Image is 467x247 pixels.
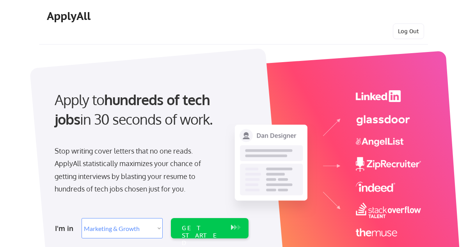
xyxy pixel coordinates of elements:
div: GET STARTED [182,224,223,247]
div: ApplyAll [47,9,93,23]
strong: hundreds of tech jobs [55,91,213,128]
div: Stop writing cover letters that no one reads. ApplyAll statistically maximizes your chance of get... [55,145,214,195]
div: I'm in [55,222,77,234]
div: Apply to in 30 seconds of work. [55,90,245,129]
button: Log Out [393,23,424,39]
